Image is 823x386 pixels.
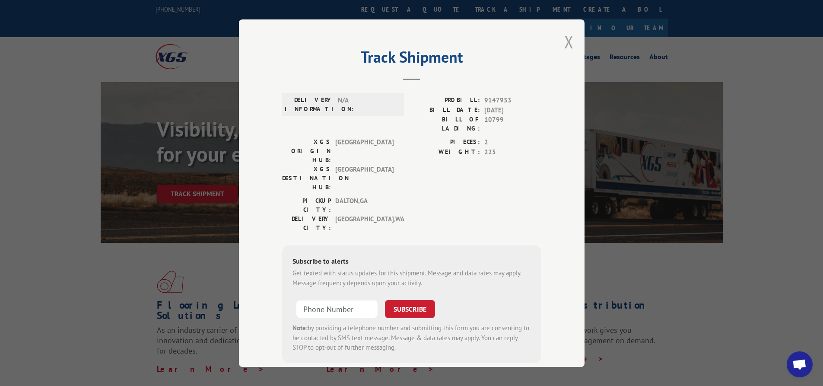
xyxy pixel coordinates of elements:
label: BILL DATE: [412,105,480,115]
button: Close modal [564,30,574,53]
div: Subscribe to alerts [292,256,531,268]
label: BILL OF LADING: [412,115,480,133]
label: PICKUP CITY: [282,196,331,214]
button: SUBSCRIBE [385,300,435,318]
span: DALTON , GA [335,196,394,214]
span: [GEOGRAPHIC_DATA] [335,165,394,192]
span: [DATE] [484,105,541,115]
span: N/A [338,96,396,114]
label: DELIVERY INFORMATION: [285,96,334,114]
span: [GEOGRAPHIC_DATA] , WA [335,214,394,233]
strong: Note: [292,324,308,332]
span: 10799 [484,115,541,133]
input: Phone Number [296,300,378,318]
span: [GEOGRAPHIC_DATA] [335,137,394,165]
label: PIECES: [412,137,480,147]
span: 225 [484,147,541,157]
h2: Track Shipment [282,51,541,67]
label: XGS DESTINATION HUB: [282,165,331,192]
span: 2 [484,137,541,147]
label: PROBILL: [412,96,480,105]
label: XGS ORIGIN HUB: [282,137,331,165]
span: 9147953 [484,96,541,105]
label: DELIVERY CITY: [282,214,331,233]
label: WEIGHT: [412,147,480,157]
div: Open chat [787,351,813,377]
div: by providing a telephone number and submitting this form you are consenting to be contacted by SM... [292,323,531,353]
div: Get texted with status updates for this shipment. Message and data rates may apply. Message frequ... [292,268,531,288]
